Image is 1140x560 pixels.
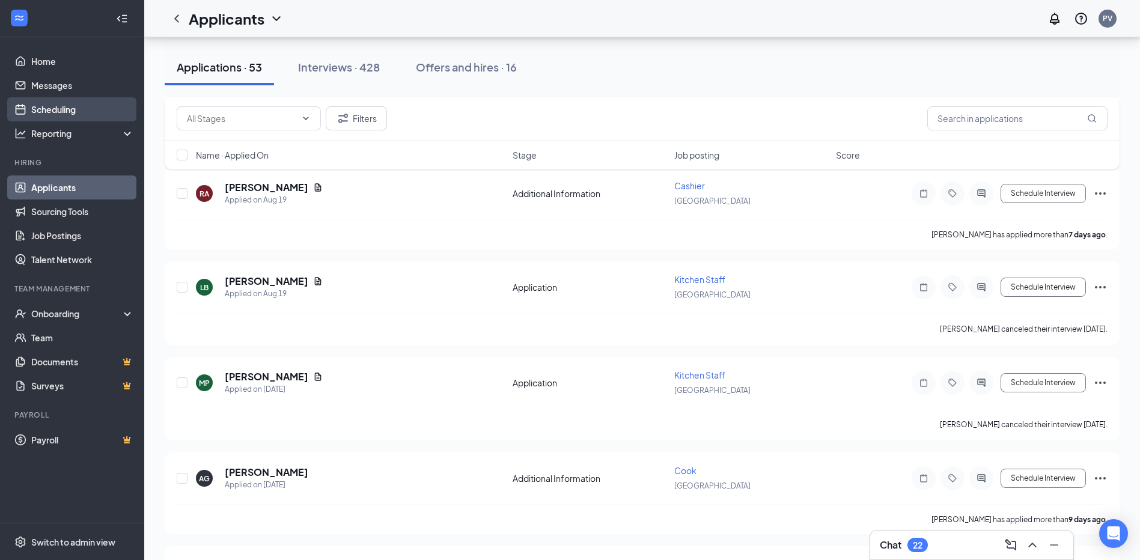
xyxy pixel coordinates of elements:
div: Additional Information [513,472,667,484]
span: Job posting [674,149,719,161]
svg: Filter [336,111,350,126]
div: RA [200,189,209,199]
div: Applied on Aug 19 [225,194,323,206]
a: Messages [31,73,134,97]
a: DocumentsCrown [31,350,134,374]
span: Name · Applied On [196,149,269,161]
button: ChevronUp [1023,535,1042,555]
div: Reporting [31,127,135,139]
p: [PERSON_NAME] has applied more than . [931,230,1108,240]
div: Applied on Aug 19 [225,288,323,300]
div: Hiring [14,157,132,168]
svg: Note [916,378,931,388]
svg: ChevronDown [301,114,311,123]
div: [PERSON_NAME] canceled their interview [DATE]. [940,323,1108,335]
div: PV [1103,13,1112,23]
div: MP [199,378,210,388]
svg: Ellipses [1093,471,1108,485]
h1: Applicants [189,8,264,29]
h3: Chat [880,538,901,552]
div: Applications · 53 [177,59,262,75]
span: Kitchen Staff [674,370,725,380]
span: Score [836,149,860,161]
span: Cashier [674,180,705,191]
span: Kitchen Staff [674,274,725,285]
span: Cook [674,465,696,476]
a: Applicants [31,175,134,199]
svg: Note [916,189,931,198]
svg: Note [916,473,931,483]
span: [GEOGRAPHIC_DATA] [674,386,751,395]
button: Minimize [1044,535,1064,555]
div: Application [513,377,667,389]
button: Schedule Interview [1001,373,1086,392]
div: Team Management [14,284,132,294]
div: Applied on [DATE] [225,383,323,395]
span: Stage [513,149,537,161]
h5: [PERSON_NAME] [225,275,308,288]
button: ComposeMessage [1001,535,1020,555]
svg: Tag [945,189,960,198]
svg: MagnifyingGlass [1087,114,1097,123]
div: Interviews · 428 [298,59,380,75]
svg: Ellipses [1093,186,1108,201]
svg: ChevronUp [1025,538,1040,552]
svg: ActiveChat [974,189,989,198]
div: [PERSON_NAME] canceled their interview [DATE]. [940,419,1108,431]
h5: [PERSON_NAME] [225,370,308,383]
svg: Ellipses [1093,280,1108,294]
svg: ChevronDown [269,11,284,26]
svg: ComposeMessage [1004,538,1018,552]
h5: [PERSON_NAME] [225,181,308,194]
p: [PERSON_NAME] has applied more than . [931,514,1108,525]
button: Schedule Interview [1001,469,1086,488]
svg: Settings [14,536,26,548]
a: Scheduling [31,97,134,121]
div: Onboarding [31,308,124,320]
svg: Collapse [116,13,128,25]
svg: Analysis [14,127,26,139]
b: 9 days ago [1068,515,1106,524]
a: Home [31,49,134,73]
div: Applied on [DATE] [225,479,308,491]
svg: Document [313,183,323,192]
b: 7 days ago [1068,230,1106,239]
div: Payroll [14,410,132,420]
div: Open Intercom Messenger [1099,519,1128,548]
svg: Notifications [1047,11,1062,26]
a: Talent Network [31,248,134,272]
svg: WorkstreamLogo [13,12,25,24]
svg: UserCheck [14,308,26,320]
svg: ChevronLeft [169,11,184,26]
svg: Tag [945,282,960,292]
button: Schedule Interview [1001,278,1086,297]
input: Search in applications [927,106,1108,130]
svg: QuestionInfo [1074,11,1088,26]
span: [GEOGRAPHIC_DATA] [674,290,751,299]
h5: [PERSON_NAME] [225,466,308,479]
a: PayrollCrown [31,428,134,452]
div: Switch to admin view [31,536,115,548]
div: LB [200,282,209,293]
svg: Ellipses [1093,376,1108,390]
a: SurveysCrown [31,374,134,398]
svg: ActiveChat [974,378,989,388]
a: Sourcing Tools [31,199,134,224]
input: All Stages [187,112,296,125]
span: [GEOGRAPHIC_DATA] [674,196,751,205]
svg: ActiveChat [974,282,989,292]
div: Application [513,281,667,293]
svg: Tag [945,473,960,483]
svg: Tag [945,378,960,388]
div: AG [199,473,210,484]
div: Offers and hires · 16 [416,59,517,75]
a: Job Postings [31,224,134,248]
svg: Document [313,276,323,286]
span: [GEOGRAPHIC_DATA] [674,481,751,490]
svg: Note [916,282,931,292]
svg: Minimize [1047,538,1061,552]
button: Filter Filters [326,106,387,130]
svg: ActiveChat [974,473,989,483]
button: Schedule Interview [1001,184,1086,203]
